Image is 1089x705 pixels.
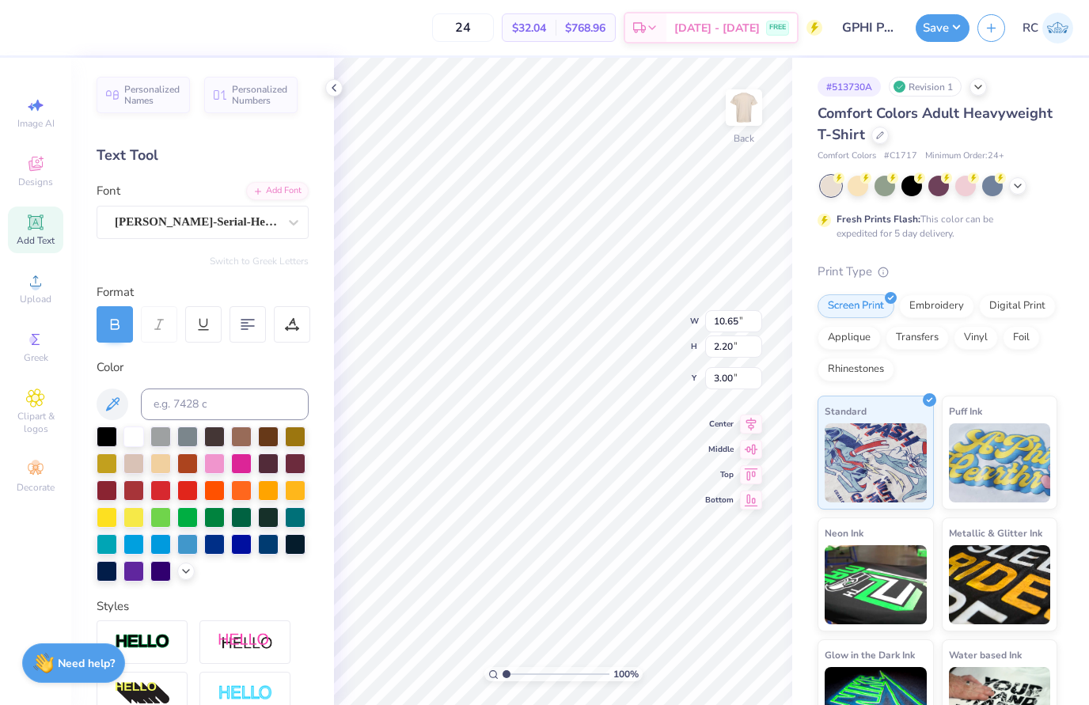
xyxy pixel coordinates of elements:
img: Shadow [218,632,273,652]
label: Font [97,182,120,200]
img: Rylee Cheney [1042,13,1073,44]
span: Middle [705,444,734,455]
span: Decorate [17,481,55,494]
div: Vinyl [954,326,998,350]
span: RC [1023,19,1038,37]
span: Upload [20,293,51,305]
img: Puff Ink [949,423,1051,502]
img: Back [728,92,760,123]
span: Top [705,469,734,480]
div: This color can be expedited for 5 day delivery. [837,212,1031,241]
input: e.g. 7428 c [141,389,309,420]
div: Add Font [246,182,309,200]
div: Embroidery [899,294,974,318]
button: Switch to Greek Letters [210,255,309,267]
span: Comfort Colors [818,150,876,163]
img: Standard [825,423,927,502]
div: Screen Print [818,294,894,318]
div: Foil [1003,326,1040,350]
div: Transfers [886,326,949,350]
span: Designs [18,176,53,188]
img: Neon Ink [825,545,927,624]
a: RC [1023,13,1073,44]
div: Applique [818,326,881,350]
span: $768.96 [565,20,605,36]
span: Clipart & logos [8,410,63,435]
div: Text Tool [97,145,309,166]
img: Metallic & Glitter Ink [949,545,1051,624]
div: Print Type [818,263,1057,281]
span: Puff Ink [949,403,982,419]
span: Water based Ink [949,646,1022,663]
div: Rhinestones [818,358,894,381]
input: Untitled Design [830,12,908,44]
img: Negative Space [218,684,273,703]
div: Digital Print [979,294,1056,318]
span: Add Text [17,234,55,247]
div: # 513730A [818,77,881,97]
span: [DATE] - [DATE] [674,20,760,36]
span: Neon Ink [825,525,863,541]
div: Format [97,283,310,301]
span: Comfort Colors Adult Heavyweight T-Shirt [818,104,1053,144]
img: Stroke [115,633,170,651]
span: Image AI [17,117,55,130]
input: – – [432,13,494,42]
span: Minimum Order: 24 + [925,150,1004,163]
div: Back [734,131,754,146]
span: Standard [825,403,867,419]
span: Bottom [705,495,734,506]
button: Save [916,14,969,42]
strong: Fresh Prints Flash: [837,213,920,226]
div: Color [97,358,309,377]
strong: Need help? [58,656,115,671]
span: Greek [24,351,48,364]
span: $32.04 [512,20,546,36]
span: Center [705,419,734,430]
span: Personalized Names [124,84,180,106]
span: 100 % [613,667,639,681]
span: FREE [769,22,786,33]
div: Styles [97,597,309,616]
span: Personalized Numbers [232,84,288,106]
div: Revision 1 [889,77,962,97]
span: Metallic & Glitter Ink [949,525,1042,541]
span: Glow in the Dark Ink [825,646,915,663]
span: # C1717 [884,150,917,163]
